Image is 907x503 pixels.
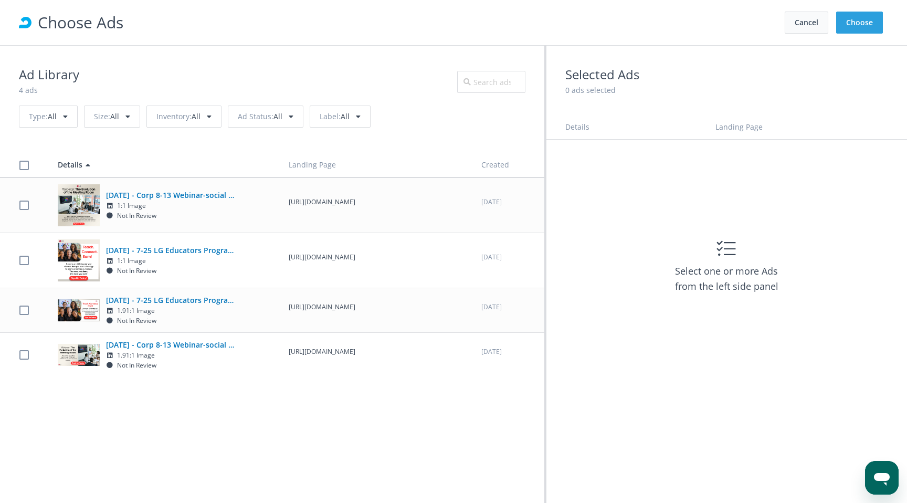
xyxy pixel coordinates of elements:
h5: [DATE] - 7-25 LG Educators Program-social 600x315 [106,295,237,306]
img: 2025Jul16 - Corp 8-13 Webinar-social 600x600 [58,184,100,226]
img: 2025Jul16 - 7-25 LG Educators Program-social 600x600 [58,239,100,281]
h5: [DATE] - Corp 8-13 Webinar-social 600x315 [106,339,237,351]
div: All [146,106,222,128]
h2: Selected Ads [565,65,888,85]
div: 1:1 Image [106,256,237,266]
span: Created [481,160,509,170]
p: Jul 16, 2025 [481,197,535,207]
span: Ad Status : [238,111,273,121]
img: 2025Jul16 - Corp 8-13 Webinar-social 600x315 [58,344,100,366]
img: 2025Jul16 - 7-25 LG Educators Program-social 600x315 [58,299,100,321]
span: 4 ads [19,85,38,95]
div: RollWorks [19,16,31,29]
p: https://b2bmkt.lge.com/us-LG-Educators?utm_source=rollworks&utm_medium=rollworks&utm_campaign=rol... [289,302,462,312]
span: 0 ads selected [565,85,616,95]
div: Not In Review [106,211,156,221]
span: 2025Jul16 - 7-25 LG Educators Program-social 600x315 [106,295,237,326]
div: Not In Review [106,316,156,326]
div: 1.91:1 Image [106,306,237,316]
p: https://b2bmkt.lge.com/us-LG-Educators?utm_source=rollworks&utm_medium=rollworks&utm_campaign=rol... [289,253,462,263]
h5: [DATE] - Corp 8-13 Webinar-social 600x600 [106,190,237,201]
i: LinkedIn [106,352,114,359]
div: All [310,106,371,128]
iframe: Button to launch messaging window, conversation in progress [865,461,899,495]
span: Details [58,160,82,170]
h3: Select one or more Ads from the left side panel [666,264,787,294]
p: https://webinars.lgdigitalhub.com/createboard/displaynote/?utm_source=rollworks&utm_medium=rollwo... [289,347,462,357]
span: Type : [29,111,48,121]
input: Search ads [457,71,525,93]
div: Not In Review [106,361,156,371]
span: Landing Page [715,122,763,132]
button: Cancel [785,12,828,34]
i: LinkedIn [106,203,114,209]
h5: [DATE] - 7-25 LG Educators Program-social 600x600 [106,245,237,256]
button: Choose [836,12,883,34]
div: 1.91:1 Image [106,351,237,361]
div: Not In Review [106,266,156,276]
span: Landing Page [289,160,336,170]
h2: Ad Library [19,65,79,85]
i: LinkedIn [106,308,114,314]
p: Jul 16, 2025 [481,347,535,357]
span: 2025Jul16 - 7-25 LG Educators Program-social 600x600 [106,245,237,276]
span: Details [565,122,589,132]
h1: Choose Ads [38,10,782,35]
p: Jul 16, 2025 [481,253,535,263]
span: Inventory : [156,111,192,121]
p: Jul 16, 2025 [481,302,535,312]
span: 2025Jul16 - Corp 8-13 Webinar-social 600x315 [106,339,237,371]
span: Label : [320,111,341,121]
span: Size : [94,111,110,121]
p: https://webinars.lgdigitalhub.com/createboard/displaynote/?utm_source=rollworks&utm_medium=rollwo... [289,197,462,207]
i: LinkedIn [106,258,114,264]
div: All [19,106,78,128]
div: All [84,106,140,128]
span: 2025Jul16 - Corp 8-13 Webinar-social 600x600 [106,190,237,221]
div: 1:1 Image [106,201,237,211]
div: All [228,106,303,128]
